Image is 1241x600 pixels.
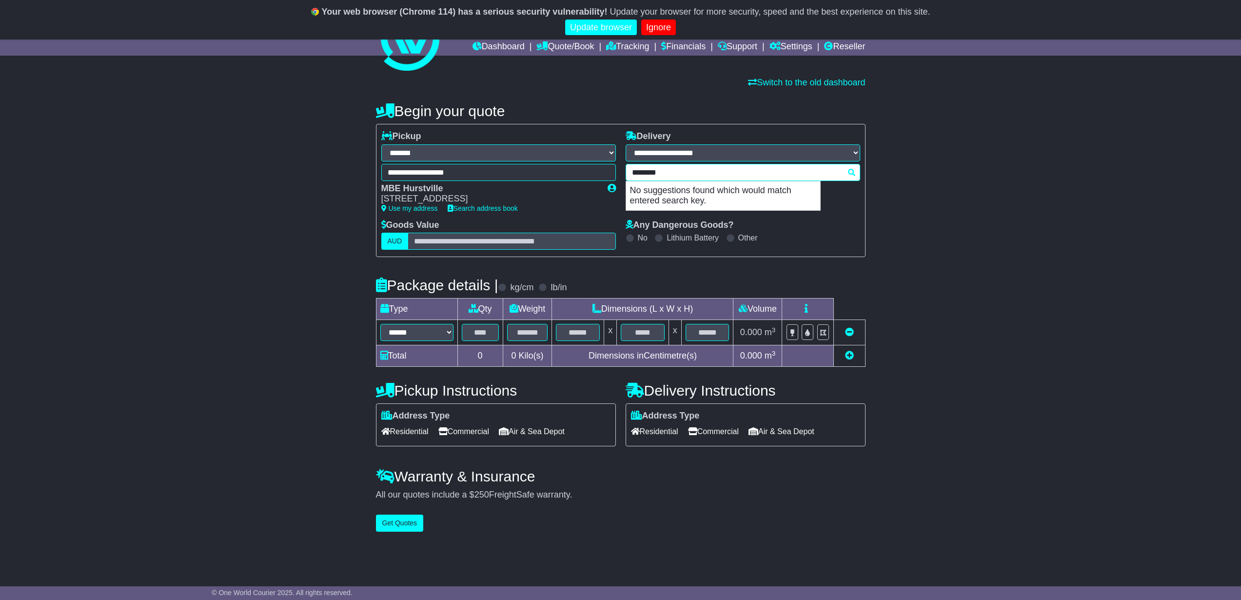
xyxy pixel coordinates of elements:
td: 0 [457,345,503,367]
a: Quote/Book [536,39,594,56]
td: Dimensions (L x W x H) [552,299,733,320]
td: Total [376,345,457,367]
td: Volume [733,299,782,320]
td: Qty [457,299,503,320]
td: Weight [503,299,552,320]
a: Add new item [845,351,854,360]
h4: Pickup Instructions [376,382,616,399]
label: lb/in [551,282,567,293]
span: Air & Sea Depot [749,424,814,439]
span: © One World Courier 2025. All rights reserved. [212,589,353,597]
label: No [638,233,648,242]
span: Air & Sea Depot [499,424,565,439]
td: Dimensions in Centimetre(s) [552,345,733,367]
td: x [604,320,617,345]
span: Residential [631,424,678,439]
div: All our quotes include a $ FreightSafe warranty. [376,490,866,500]
b: Your web browser (Chrome 114) has a serious security vulnerability! [322,7,608,17]
a: Search address book [448,204,518,212]
td: Kilo(s) [503,345,552,367]
span: m [765,327,776,337]
sup: 3 [772,326,776,334]
h4: Warranty & Insurance [376,468,866,484]
td: Type [376,299,457,320]
a: Ignore [641,20,676,36]
label: AUD [381,233,409,250]
label: Address Type [631,411,700,421]
a: Switch to the old dashboard [748,78,865,87]
h4: Package details | [376,277,498,293]
td: x [669,320,681,345]
div: MBE Hurstville [381,183,598,194]
label: kg/cm [510,282,533,293]
span: 250 [474,490,489,500]
label: Address Type [381,411,450,421]
span: 0.000 [740,327,762,337]
span: m [765,351,776,360]
a: Remove this item [845,327,854,337]
h4: Begin your quote [376,103,866,119]
span: 0.000 [740,351,762,360]
p: No suggestions found which would match entered search key. [626,181,820,210]
a: Dashboard [473,39,525,56]
span: 0 [511,351,516,360]
span: Residential [381,424,429,439]
label: Lithium Battery [667,233,719,242]
span: Commercial [438,424,489,439]
span: Commercial [688,424,739,439]
label: Other [738,233,758,242]
a: Tracking [606,39,649,56]
label: Pickup [381,131,421,142]
sup: 3 [772,350,776,357]
span: Update your browser for more security, speed and the best experience on this site. [610,7,930,17]
a: Reseller [824,39,865,56]
a: Support [718,39,757,56]
typeahead: Please provide city [626,164,860,181]
a: Update browser [565,20,637,36]
a: Settings [769,39,812,56]
label: Any Dangerous Goods? [626,220,734,231]
a: Financials [661,39,706,56]
h4: Delivery Instructions [626,382,866,399]
label: Delivery [626,131,671,142]
button: Get Quotes [376,515,424,532]
label: Goods Value [381,220,439,231]
a: Use my address [381,204,438,212]
div: [STREET_ADDRESS] [381,194,598,204]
